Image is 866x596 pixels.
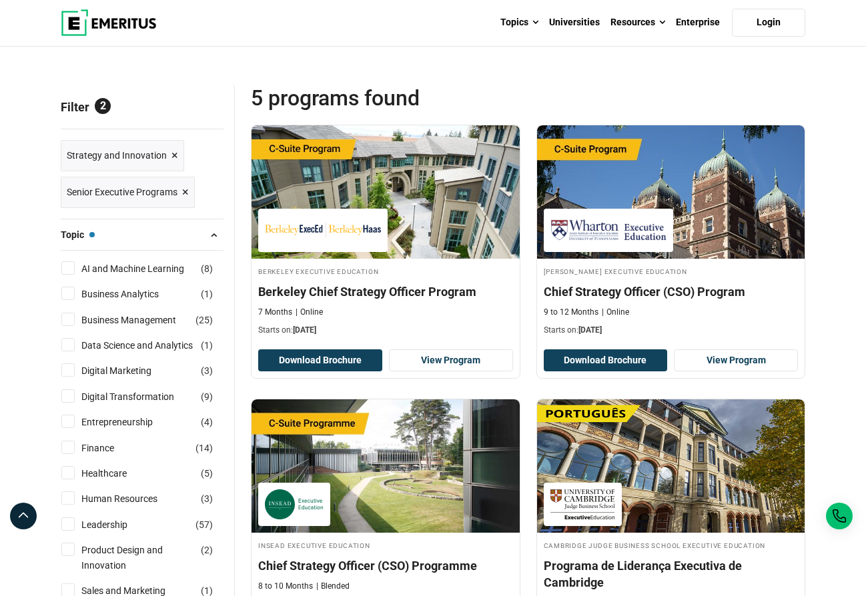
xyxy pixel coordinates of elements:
h4: Berkeley Chief Strategy Officer Program [258,283,513,300]
span: ( ) [201,466,213,481]
span: 25 [199,315,209,325]
img: Berkeley Chief Strategy Officer Program | Online Strategy and Innovation Course [252,125,520,259]
a: Product Design and Innovation [81,543,222,573]
span: Strategy and Innovation [67,148,167,163]
a: AI and Machine Learning [81,261,211,276]
img: Wharton Executive Education [550,215,667,245]
span: ( ) [201,491,213,506]
a: Senior Executive Programs × [61,177,195,208]
span: ( ) [201,338,213,353]
a: Business Analytics [81,287,185,301]
a: Finance [81,441,141,455]
a: Strategy and Innovation Course by Wharton Executive Education - September 25, 2025 Wharton Execut... [537,125,805,343]
span: 5 [204,468,209,479]
span: ( ) [201,389,213,404]
span: 3 [204,493,209,504]
span: ( ) [201,261,213,276]
span: ( ) [195,441,213,455]
p: Starts on: [258,325,513,336]
a: Data Science and Analytics [81,338,220,353]
span: Senior Executive Programs [67,185,177,199]
a: Strategy and Innovation × [61,140,184,171]
button: Download Brochure [258,349,382,372]
h4: Chief Strategy Officer (CSO) Program [544,283,799,300]
img: INSEAD Executive Education [265,489,324,519]
span: 4 [204,417,209,427]
span: 9 [204,391,209,402]
p: Online [296,307,323,318]
span: 14 [199,443,209,453]
span: ( ) [195,517,213,532]
a: Digital Transformation [81,389,201,404]
a: Digital Marketing [81,363,178,378]
img: Berkeley Executive Education [265,215,381,245]
a: View Program [389,349,513,372]
span: 8 [204,263,209,274]
span: 3 [204,365,209,376]
img: Programa de Liderança Executiva de Cambridge | Online Strategy and Innovation Course [537,399,805,533]
p: 9 to 12 Months [544,307,598,318]
a: Strategy and Innovation Course by Berkeley Executive Education - September 22, 2025 Berkeley Exec... [252,125,520,343]
span: 57 [199,519,209,530]
p: Blended [316,581,350,592]
a: Entrepreneurship [81,415,179,429]
span: [DATE] [293,325,316,335]
h4: Chief Strategy Officer (CSO) Programme [258,557,513,574]
h4: Programa de Liderança Executiva de Cambridge [544,557,799,591]
span: × [182,183,189,202]
a: View Program [674,349,798,372]
span: ( ) [201,287,213,301]
img: Cambridge Judge Business School Executive Education [550,489,615,519]
span: [DATE] [578,325,602,335]
button: Topic [61,225,224,245]
button: Download Brochure [544,349,668,372]
span: 1 [204,340,209,351]
span: Topic [61,227,95,242]
span: 1 [204,289,209,299]
h4: [PERSON_NAME] Executive Education [544,265,799,277]
a: Leadership [81,517,154,532]
span: ( ) [195,313,213,327]
a: Human Resources [81,491,184,506]
img: Chief Strategy Officer (CSO) Program | Online Strategy and Innovation Course [537,125,805,259]
span: ( ) [201,543,213,557]
span: 2 [95,98,111,114]
span: ( ) [201,363,213,378]
span: × [171,146,178,165]
a: Reset all [182,100,224,117]
p: Filter [61,85,224,129]
h4: INSEAD Executive Education [258,539,513,551]
a: Healthcare [81,466,153,481]
span: 2 [204,545,209,555]
img: Chief Strategy Officer (CSO) Programme | Online Strategy and Innovation Course [252,399,520,533]
span: 1 [204,585,209,596]
a: Business Management [81,313,203,327]
h4: Berkeley Executive Education [258,265,513,277]
a: Login [732,9,805,37]
p: 8 to 10 Months [258,581,313,592]
span: 5 Programs found [251,85,528,111]
p: Starts on: [544,325,799,336]
h4: Cambridge Judge Business School Executive Education [544,539,799,551]
p: Online [602,307,629,318]
span: ( ) [201,415,213,429]
p: 7 Months [258,307,292,318]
